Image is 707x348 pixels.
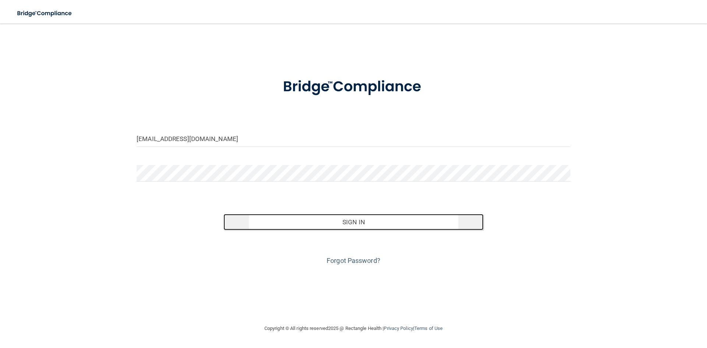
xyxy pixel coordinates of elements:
[268,68,439,106] img: bridge_compliance_login_screen.278c3ca4.svg
[414,326,443,331] a: Terms of Use
[11,6,79,21] img: bridge_compliance_login_screen.278c3ca4.svg
[137,130,570,147] input: Email
[327,257,380,264] a: Forgot Password?
[224,214,484,230] button: Sign In
[384,326,413,331] a: Privacy Policy
[219,317,488,340] div: Copyright © All rights reserved 2025 @ Rectangle Health | |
